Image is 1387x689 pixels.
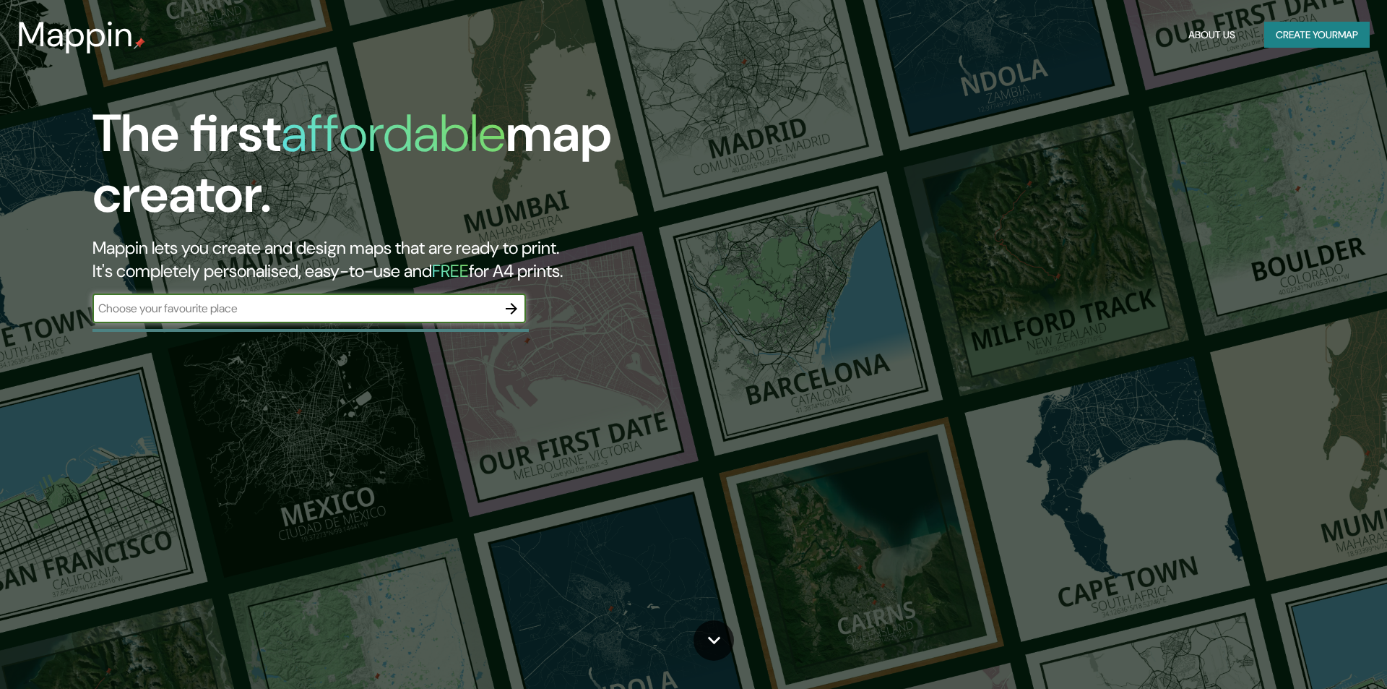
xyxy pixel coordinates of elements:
button: About Us [1183,22,1241,48]
input: Choose your favourite place [92,300,497,317]
button: Create yourmap [1264,22,1370,48]
h1: affordable [281,100,506,167]
img: mappin-pin [134,38,145,49]
h5: FREE [432,260,469,282]
h3: Mappin [17,14,134,55]
h1: The first map creator. [92,103,786,236]
h2: Mappin lets you create and design maps that are ready to print. It's completely personalised, eas... [92,236,786,283]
